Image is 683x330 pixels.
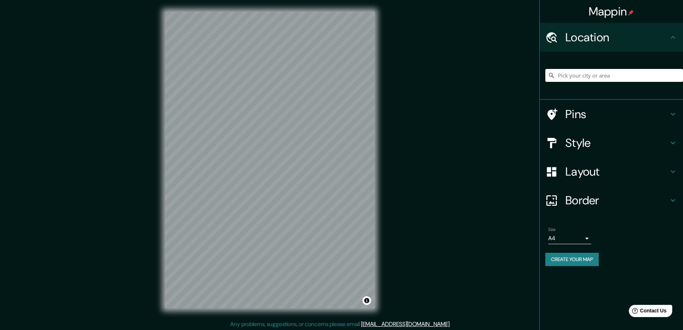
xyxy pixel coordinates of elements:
[548,227,556,233] label: Size
[565,107,669,121] h4: Pins
[565,164,669,179] h4: Layout
[540,157,683,186] div: Layout
[362,296,371,305] button: Toggle attribution
[565,136,669,150] h4: Style
[540,100,683,129] div: Pins
[165,11,375,308] canvas: Map
[540,129,683,157] div: Style
[619,302,675,322] iframe: Help widget launcher
[565,30,669,45] h4: Location
[545,253,599,266] button: Create your map
[545,69,683,82] input: Pick your city or area
[540,186,683,215] div: Border
[451,320,452,329] div: .
[361,320,450,328] a: [EMAIL_ADDRESS][DOMAIN_NAME]
[628,10,634,15] img: pin-icon.png
[548,233,591,244] div: A4
[230,320,451,329] p: Any problems, suggestions, or concerns please email .
[452,320,453,329] div: .
[540,23,683,52] div: Location
[589,4,634,19] h4: Mappin
[565,193,669,208] h4: Border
